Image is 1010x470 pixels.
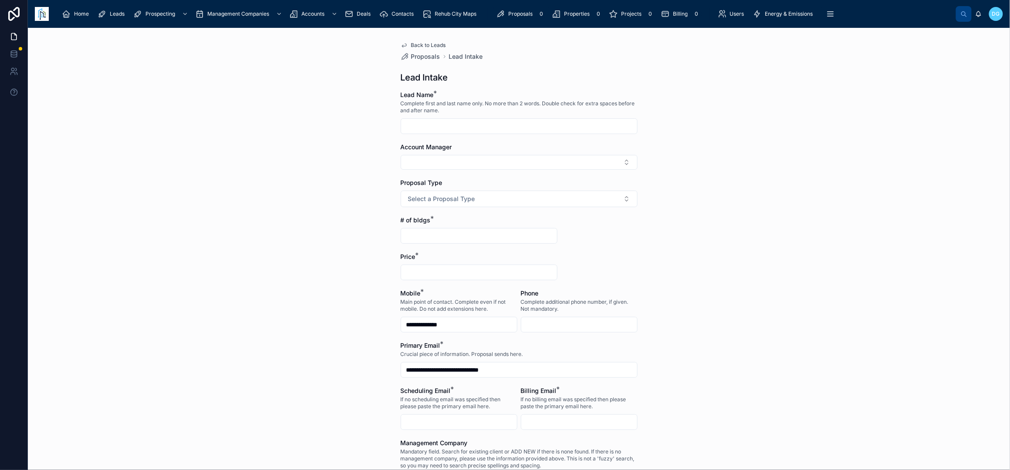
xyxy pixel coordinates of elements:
[401,216,431,224] span: # of bldgs
[521,289,539,297] span: Phone
[342,6,377,22] a: Deals
[392,10,414,17] span: Contacts
[401,289,421,297] span: Mobile
[145,10,175,17] span: Prospecting
[59,6,95,22] a: Home
[287,6,342,22] a: Accounts
[74,10,89,17] span: Home
[401,396,517,410] span: If no scheduling email was specified then please paste the primary email here.
[401,52,440,61] a: Proposals
[536,9,547,19] div: 0
[593,9,604,19] div: 0
[401,155,638,170] button: Select Button
[401,299,517,312] span: Main point of contact. Complete even if not mobile. Do not add extensions here.
[549,6,606,22] a: Properties0
[521,387,557,394] span: Billing Email
[715,6,750,22] a: Users
[730,10,744,17] span: Users
[193,6,287,22] a: Management Companies
[420,6,483,22] a: Rehub City Maps
[401,179,443,186] span: Proposal Type
[408,195,475,203] span: Select a Proposal Type
[131,6,193,22] a: Prospecting
[992,10,1000,17] span: DG
[401,42,446,49] a: Back to Leads
[401,253,415,260] span: Price
[401,191,638,207] button: Select Button
[521,396,638,410] span: If no billing email was specified then please paste the primary email here.
[110,10,125,17] span: Leads
[56,4,956,23] div: scrollable content
[401,351,523,358] span: Crucial piece of information. Proposal sends here.
[35,7,49,21] img: App logo
[606,6,658,22] a: Projects0
[691,9,702,19] div: 0
[95,6,131,22] a: Leads
[435,10,476,17] span: Rehub City Maps
[765,10,813,17] span: Energy & Emissions
[658,6,704,22] a: Billing0
[401,100,638,114] span: Complete first and last name only. No more than 2 words. Double check for extra spaces before and...
[377,6,420,22] a: Contacts
[521,299,638,312] span: Complete additional phone number, if given. Not mandatory.
[401,448,638,469] span: Mandatory field. Search for existing client or ADD NEW if there is none found. If there is no man...
[411,52,440,61] span: Proposals
[301,10,324,17] span: Accounts
[493,6,549,22] a: Proposals0
[449,52,483,61] a: Lead Intake
[508,10,533,17] span: Proposals
[357,10,371,17] span: Deals
[645,9,655,19] div: 0
[401,439,468,446] span: Management Company
[673,10,688,17] span: Billing
[401,143,452,151] span: Account Manager
[401,342,440,349] span: Primary Email
[411,42,446,49] span: Back to Leads
[564,10,590,17] span: Properties
[750,6,819,22] a: Energy & Emissions
[401,71,448,84] h1: Lead Intake
[621,10,642,17] span: Projects
[401,91,434,98] span: Lead Name
[207,10,269,17] span: Management Companies
[401,387,451,394] span: Scheduling Email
